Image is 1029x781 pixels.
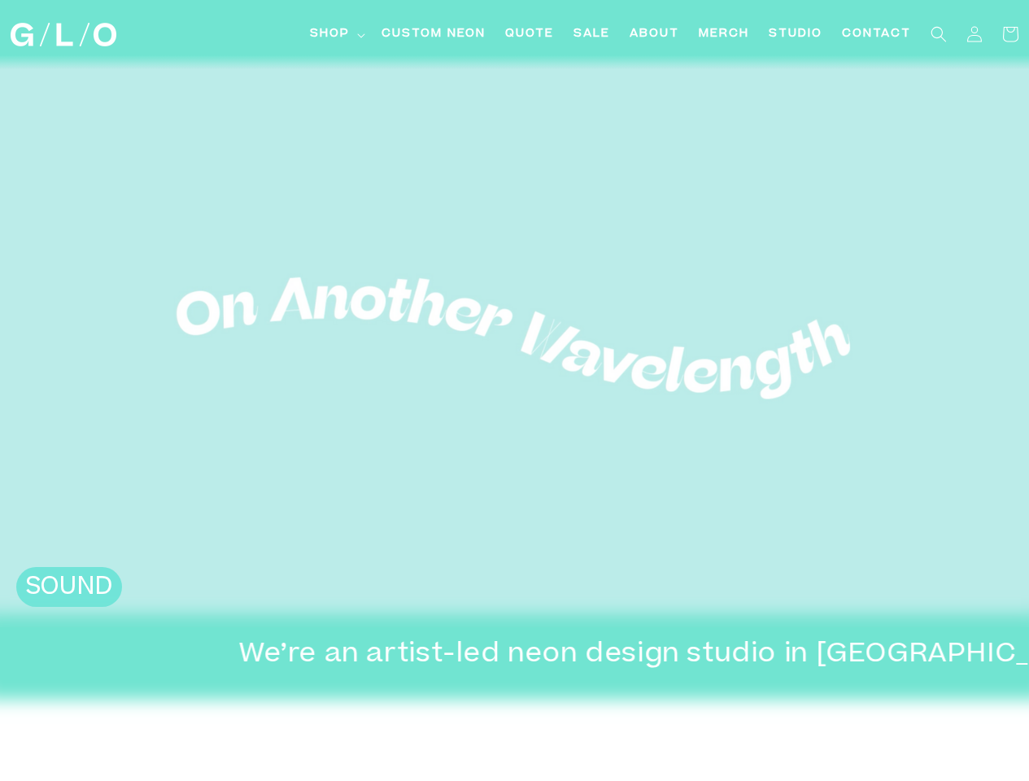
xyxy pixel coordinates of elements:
[689,16,759,53] a: Merch
[769,26,822,43] span: Studio
[832,16,921,53] a: Contact
[382,26,486,43] span: Custom Neon
[4,17,122,53] a: GLO Studio
[24,574,114,604] h2: SOUND
[759,16,832,53] a: Studio
[495,16,564,53] a: Quote
[921,16,957,52] summary: Search
[300,16,372,53] summary: Shop
[564,16,620,53] a: SALE
[630,26,679,43] span: About
[310,26,350,43] span: Shop
[372,16,495,53] a: Custom Neon
[573,26,610,43] span: SALE
[505,26,554,43] span: Quote
[699,26,749,43] span: Merch
[842,26,911,43] span: Contact
[620,16,689,53] a: About
[11,23,116,46] img: GLO Studio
